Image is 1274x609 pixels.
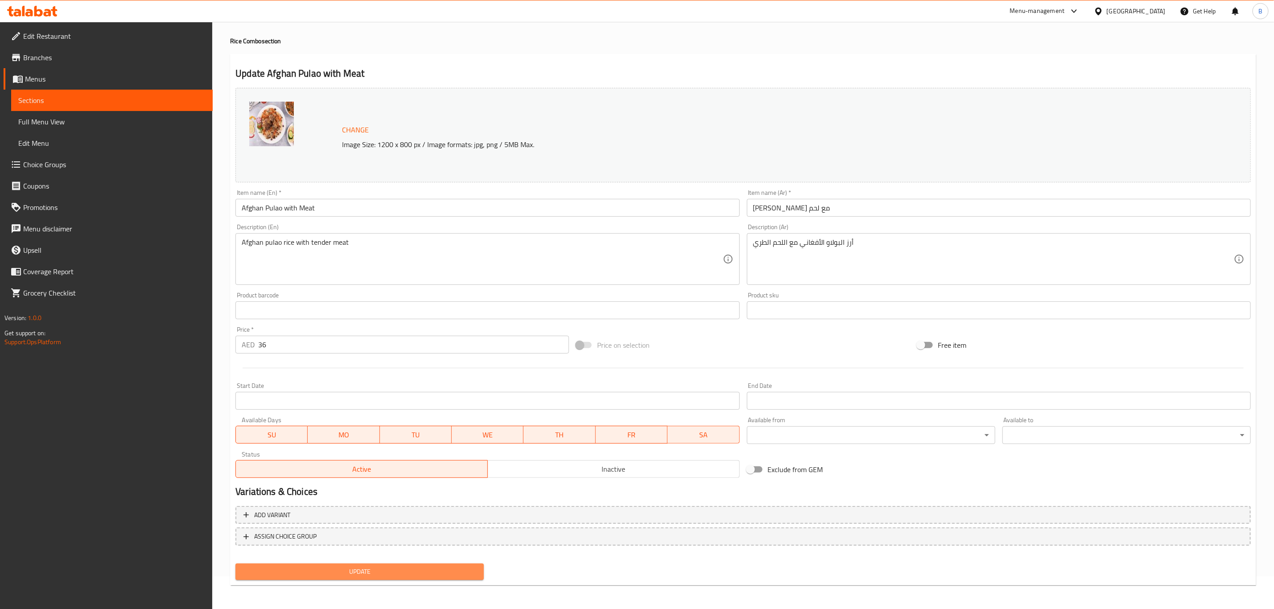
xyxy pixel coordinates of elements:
[239,463,484,476] span: Active
[4,312,26,324] span: Version:
[338,121,372,139] button: Change
[249,102,294,146] img: Afghan_Pulao_with_Meat638931020387917025.jpg
[342,123,369,136] span: Change
[599,428,664,441] span: FR
[242,238,722,280] textarea: Afghan pulao rice with tender meat
[4,197,213,218] a: Promotions
[18,95,206,106] span: Sections
[230,37,1256,45] h4: Rice Combo section
[18,116,206,127] span: Full Menu View
[23,202,206,213] span: Promotions
[1010,6,1065,16] div: Menu-management
[747,199,1251,217] input: Enter name Ar
[4,218,213,239] a: Menu disclaimer
[25,74,206,84] span: Menus
[254,510,290,521] span: Add variant
[4,47,213,68] a: Branches
[239,428,304,441] span: SU
[1258,6,1262,16] span: B
[254,531,317,542] span: ASSIGN CHOICE GROUP
[311,428,376,441] span: MO
[11,90,213,111] a: Sections
[753,238,1234,280] textarea: أرز البولاو الأفغاني مع اللحم الطري
[235,506,1251,524] button: Add variant
[671,428,736,441] span: SA
[455,428,520,441] span: WE
[4,154,213,175] a: Choice Groups
[491,463,736,476] span: Inactive
[235,426,308,444] button: SU
[235,460,488,478] button: Active
[11,111,213,132] a: Full Menu View
[4,25,213,47] a: Edit Restaurant
[23,245,206,255] span: Upsell
[308,426,379,444] button: MO
[1002,426,1251,444] div: ​
[235,485,1251,498] h2: Variations & Choices
[938,340,967,350] span: Free item
[23,31,206,41] span: Edit Restaurant
[23,159,206,170] span: Choice Groups
[747,426,995,444] div: ​
[527,428,592,441] span: TH
[243,566,477,577] span: Update
[380,426,452,444] button: TU
[23,223,206,234] span: Menu disclaimer
[383,428,448,441] span: TU
[4,68,213,90] a: Menus
[4,175,213,197] a: Coupons
[258,336,569,354] input: Please enter price
[235,527,1251,546] button: ASSIGN CHOICE GROUP
[28,312,41,324] span: 1.0.0
[1107,6,1166,16] div: [GEOGRAPHIC_DATA]
[235,199,739,217] input: Enter name En
[597,340,650,350] span: Price on selection
[235,301,739,319] input: Please enter product barcode
[596,426,668,444] button: FR
[747,301,1251,319] input: Please enter product sku
[23,288,206,298] span: Grocery Checklist
[4,336,61,348] a: Support.OpsPlatform
[11,132,213,154] a: Edit Menu
[452,426,524,444] button: WE
[338,139,1079,150] p: Image Size: 1200 x 800 px / Image formats: jpg, png / 5MB Max.
[235,67,1251,80] h2: Update Afghan Pulao with Meat
[4,282,213,304] a: Grocery Checklist
[668,426,739,444] button: SA
[4,261,213,282] a: Coverage Report
[4,239,213,261] a: Upsell
[23,181,206,191] span: Coupons
[18,138,206,148] span: Edit Menu
[235,564,484,580] button: Update
[524,426,595,444] button: TH
[242,339,255,350] p: AED
[23,52,206,63] span: Branches
[4,327,45,339] span: Get support on:
[487,460,740,478] button: Inactive
[768,464,823,475] span: Exclude from GEM
[23,266,206,277] span: Coverage Report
